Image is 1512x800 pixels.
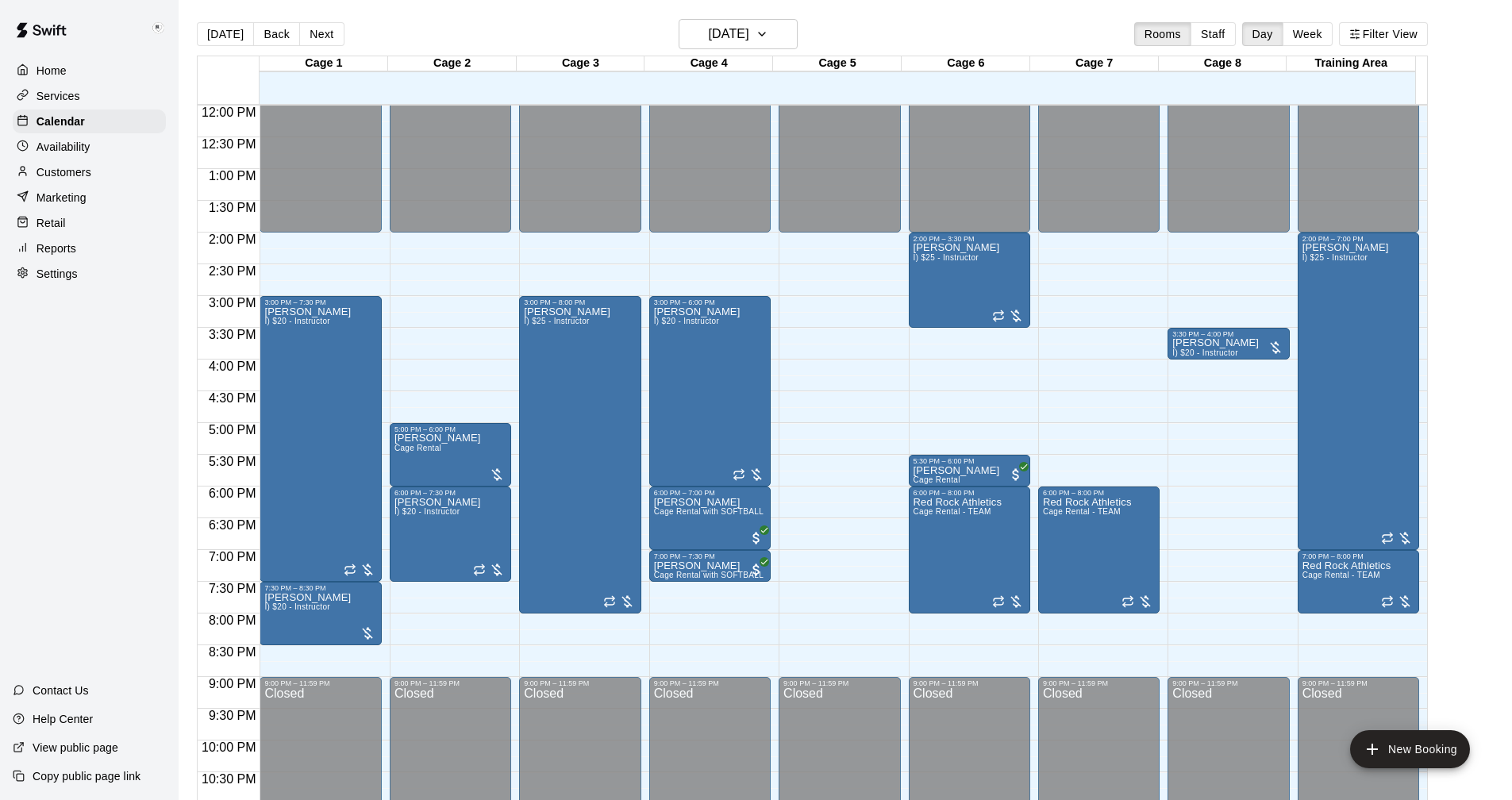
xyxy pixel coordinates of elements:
span: Recurring event [1121,595,1134,608]
p: Home [37,63,67,79]
h6: [DATE] [709,23,749,45]
div: 7:30 PM – 8:30 PM: I) $20 - Instructor [260,582,381,645]
button: Back [253,22,300,46]
div: 7:00 PM – 8:00 PM [1302,552,1414,560]
div: Cage 7 [1030,56,1159,71]
a: Customers [13,160,166,184]
div: 2:00 PM – 7:00 PM: I) $25 - Instructor [1298,233,1419,550]
span: I) $20 - Instructor [1172,348,1237,357]
p: Settings [37,266,78,282]
span: 12:30 PM [198,137,260,151]
span: Cage Rental [914,475,960,484]
div: 3:00 PM – 6:00 PM: I) $20 - Instructor [649,296,771,487]
div: 2:00 PM – 7:00 PM [1302,235,1414,243]
span: Recurring event [473,563,486,576]
a: Settings [13,262,166,286]
span: 4:30 PM [205,391,260,405]
div: 7:00 PM – 7:30 PM [654,552,766,560]
span: Recurring event [1381,532,1394,544]
span: 12:00 PM [198,106,260,119]
span: 6:00 PM [205,487,260,500]
button: [DATE] [679,19,798,49]
span: I) $25 - Instructor [1302,253,1368,262]
div: 6:00 PM – 7:00 PM: Daisy Sandoval [649,487,771,550]
div: 2:00 PM – 3:30 PM [914,235,1025,243]
p: Reports [37,240,76,256]
div: Cage 6 [902,56,1030,71]
span: I) $25 - Instructor [524,317,589,325]
div: Keith Brooks [145,13,179,44]
button: Day [1242,22,1283,46]
button: Week [1283,22,1333,46]
span: 7:30 PM [205,582,260,595]
div: 3:00 PM – 6:00 PM [654,298,766,306]
span: 2:00 PM [205,233,260,246]
div: 9:00 PM – 11:59 PM [654,679,766,687]
a: Reports [13,237,166,260]
div: 9:00 PM – 11:59 PM [524,679,636,687]
button: add [1350,730,1470,768]
a: Home [13,59,166,83]
span: 6:30 PM [205,518,260,532]
div: Retail [13,211,166,235]
div: 9:00 PM – 11:59 PM [1172,679,1284,687]
div: 3:00 PM – 8:00 PM [524,298,636,306]
p: Help Center [33,711,93,727]
span: 10:00 PM [198,740,260,754]
div: 6:00 PM – 8:00 PM: Cage Rental - TEAM [909,487,1030,613]
p: Retail [37,215,66,231]
a: Availability [13,135,166,159]
span: I) $20 - Instructor [264,317,329,325]
span: 2:30 PM [205,264,260,278]
span: Recurring event [1381,595,1394,608]
span: 4:00 PM [205,360,260,373]
div: 6:00 PM – 7:30 PM: I) $20 - Instructor [390,487,511,582]
div: 3:00 PM – 7:30 PM: I) $20 - Instructor [260,296,381,582]
span: I) $20 - Instructor [264,602,329,611]
a: Marketing [13,186,166,210]
span: 8:00 PM [205,613,260,627]
button: Staff [1191,22,1236,46]
div: 6:00 PM – 7:30 PM [394,489,506,497]
div: 9:00 PM – 11:59 PM [1043,679,1155,687]
div: Services [13,84,166,108]
div: 7:00 PM – 7:30 PM: Daisy Sandoval [649,550,771,582]
div: 5:30 PM – 6:00 PM: Grayson Gantz [909,455,1030,487]
div: Cage 3 [517,56,645,71]
div: 3:00 PM – 7:30 PM [264,298,376,306]
div: 2:00 PM – 3:30 PM: I) $25 - Instructor [909,233,1030,328]
div: 6:00 PM – 8:00 PM [914,489,1025,497]
span: Cage Rental with SOFTBALL Pitching Machine [654,507,831,516]
span: 1:30 PM [205,201,260,214]
p: View public page [33,740,118,756]
span: 1:00 PM [205,169,260,183]
div: 9:00 PM – 11:59 PM [394,679,506,687]
div: Cage 8 [1159,56,1287,71]
div: 5:00 PM – 6:00 PM [394,425,506,433]
p: Customers [37,164,91,180]
span: 7:00 PM [205,550,260,563]
div: 9:00 PM – 11:59 PM [914,679,1025,687]
span: I) $20 - Instructor [394,507,460,516]
div: Cage 5 [773,56,902,71]
span: Cage Rental - TEAM [1302,571,1380,579]
div: Training Area [1287,56,1415,71]
span: Recurring event [733,468,745,481]
div: 6:00 PM – 8:00 PM [1043,489,1155,497]
div: 7:30 PM – 8:30 PM [264,584,376,592]
span: All customers have paid [748,562,764,578]
button: Rooms [1134,22,1191,46]
p: Contact Us [33,683,89,698]
div: Cage 4 [644,56,773,71]
button: [DATE] [197,22,254,46]
span: Cage Rental - TEAM [1043,507,1121,516]
span: I) $20 - Instructor [654,317,719,325]
a: Calendar [13,110,166,133]
span: 9:00 PM [205,677,260,690]
span: Recurring event [603,595,616,608]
